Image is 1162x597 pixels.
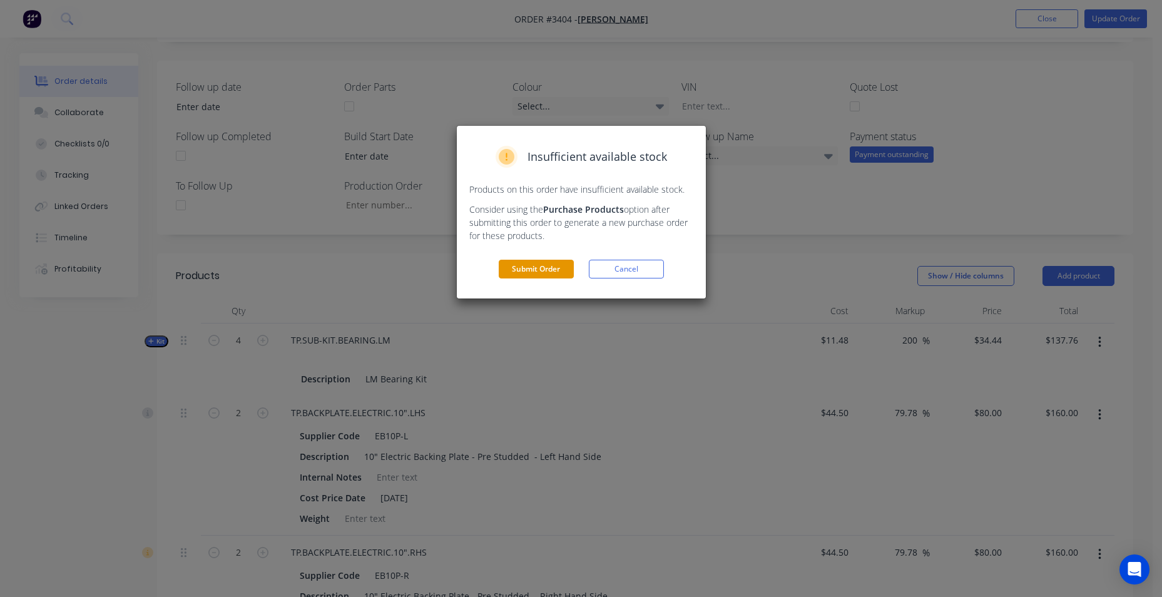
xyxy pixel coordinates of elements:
[469,183,693,196] p: Products on this order have insufficient available stock.
[499,260,574,278] button: Submit Order
[1119,554,1149,584] div: Open Intercom Messenger
[543,203,624,215] strong: Purchase Products
[469,203,693,242] p: Consider using the option after submitting this order to generate a new purchase order for these ...
[589,260,664,278] button: Cancel
[527,148,667,165] span: Insufficient available stock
